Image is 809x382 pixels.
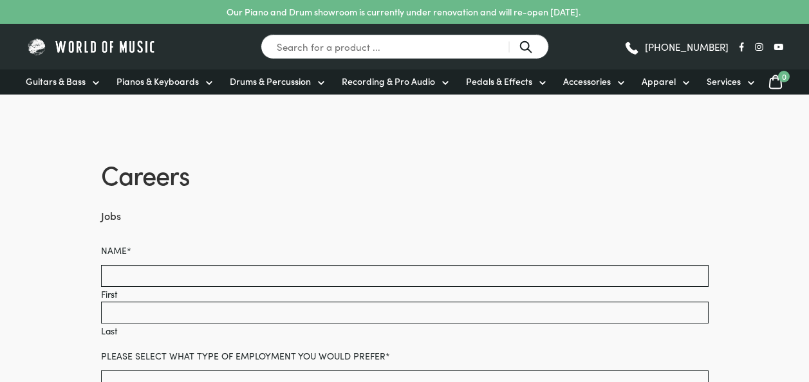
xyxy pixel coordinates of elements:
[707,75,741,88] span: Services
[778,71,790,82] span: 0
[563,75,611,88] span: Accessories
[227,5,581,19] p: Our Piano and Drum showroom is currently under renovation and will re-open [DATE].
[342,75,435,88] span: Recording & Pro Audio
[116,75,199,88] span: Pianos & Keyboards
[230,75,311,88] span: Drums & Percussion
[622,241,809,382] iframe: Chat with our support team
[645,42,729,51] span: [PHONE_NUMBER]
[101,287,117,300] label: First
[101,208,709,223] h3: Jobs
[101,156,709,192] h1: Careers
[466,75,532,88] span: Pedals & Effects
[261,34,549,59] input: Search for a product ...
[26,75,86,88] span: Guitars & Bass
[101,243,709,265] label: Name
[101,324,117,337] label: Last
[26,37,158,57] img: World of Music
[101,349,709,370] label: Please select what type of employment you would prefer
[642,75,676,88] span: Apparel
[624,37,729,57] a: [PHONE_NUMBER]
